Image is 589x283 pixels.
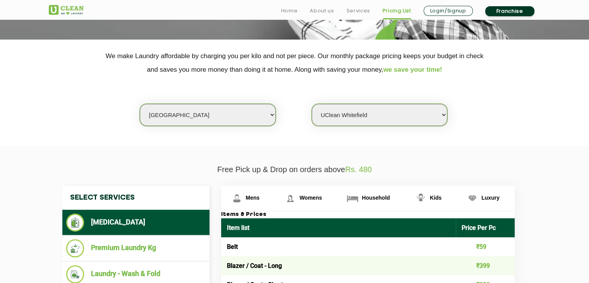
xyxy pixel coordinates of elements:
a: Franchise [485,6,534,16]
li: Premium Laundry Kg [66,239,206,257]
img: Luxury [465,192,479,205]
img: Mens [230,192,244,205]
td: Blazer / Coat - Long [221,256,456,275]
img: UClean Laundry and Dry Cleaning [49,5,84,15]
p: We make Laundry affordable by charging you per kilo and not per piece. Our monthly package pricin... [49,49,541,76]
span: Luxury [481,195,500,201]
img: Womens [283,192,297,205]
span: Womens [299,195,322,201]
span: Kids [430,195,441,201]
h4: Select Services [62,186,209,210]
a: Login/Signup [424,6,473,16]
td: ₹59 [456,237,515,256]
span: we save your time! [383,66,442,73]
th: Item list [221,218,456,237]
a: Services [346,6,370,16]
img: Premium Laundry Kg [66,239,84,257]
td: ₹399 [456,256,515,275]
td: Belt [221,237,456,256]
span: Rs. 480 [345,165,372,174]
p: Free Pick up & Drop on orders above [49,165,541,174]
img: Dry Cleaning [66,214,84,231]
a: About us [310,6,334,16]
span: Household [362,195,390,201]
img: Kids [414,192,428,205]
a: Home [281,6,298,16]
li: [MEDICAL_DATA] [66,214,206,231]
span: Mens [246,195,260,201]
a: Pricing List [383,6,411,16]
img: Household [346,192,359,205]
h3: Items & Prices [221,211,515,218]
th: Price Per Pc [456,218,515,237]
